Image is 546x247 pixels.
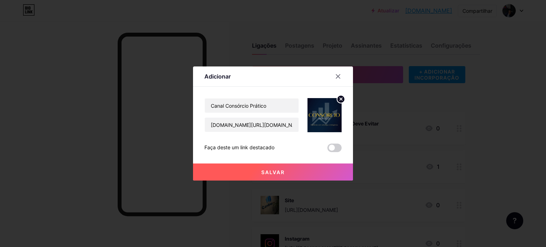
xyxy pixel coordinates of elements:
[193,163,353,181] button: Salvar
[204,73,231,80] font: Adicionar
[204,144,274,150] font: Faça deste um link destacado
[205,98,299,113] input: Título
[205,118,299,132] input: URL
[307,98,342,132] img: link_miniatura
[261,169,285,175] font: Salvar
